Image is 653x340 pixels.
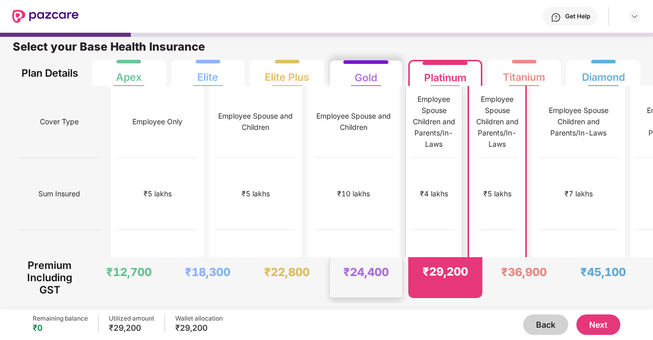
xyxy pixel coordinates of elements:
[38,184,80,203] span: Sum Insured
[197,63,218,83] div: Elite
[355,63,377,84] div: Gold
[19,60,80,86] div: Plan Details
[551,12,561,22] img: svg+xml;base64,PHN2ZyBpZD0iSGVscC0zMngzMiIgeG1sbnM9Imh0dHA6Ly93d3cudzMub3JnLzIwMDAvc3ZnIiB3aWR0aD...
[116,63,142,83] div: Apex
[523,314,568,335] button: Back
[424,63,467,84] div: Platinum
[242,188,270,199] div: ₹5 lakhs
[476,255,519,277] div: 10% co pay for parents
[631,12,639,20] img: svg+xml;base64,PHN2ZyBpZD0iRHJvcGRvd24tMzJ4MzIiIHhtbG5zPSJodHRwOi8vd3d3LnczLm9yZy8yMDAwL3N2ZyIgd2...
[216,110,295,133] div: Employee Spouse and Children
[33,323,88,333] div: ₹0
[265,63,309,83] div: Elite Plus
[337,188,370,199] div: ₹10 lakhs
[33,314,88,323] div: Remaining balance
[343,265,389,279] div: ₹24,400
[46,256,73,276] span: Co-Pay
[175,323,223,333] div: ₹29,200
[565,12,590,20] div: Get Help
[175,314,223,323] div: Wallet allocation
[476,94,519,150] div: Employee Spouse Children and Parents/In-Laws
[109,323,154,333] div: ₹29,200
[539,105,618,139] div: Employee Spouse Children and Parents/In-Laws
[503,63,545,83] div: Titanium
[12,10,79,23] img: New Pazcare Logo
[501,265,547,279] div: ₹36,900
[565,188,593,199] div: ₹7 lakhs
[483,188,511,199] div: ₹5 lakhs
[132,116,182,127] div: Employee Only
[109,314,154,323] div: Utilized amount
[106,265,152,279] div: ₹12,700
[144,188,172,199] div: ₹5 lakhs
[13,39,640,60] div: Select your Base Health Insurance
[264,265,310,279] div: ₹22,800
[580,265,626,279] div: ₹45,100
[185,265,230,279] div: ₹18,300
[412,94,455,150] div: Employee Spouse Children and Parents/In-Laws
[423,264,468,279] div: ₹29,200
[420,188,448,199] div: ₹4 lakhs
[412,255,455,277] div: 10% co pay for parents
[314,110,393,133] div: Employee Spouse and Children
[19,257,80,298] div: Premium Including GST
[40,112,79,131] span: Cover Type
[582,63,625,83] div: Diamond
[576,314,620,335] button: Next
